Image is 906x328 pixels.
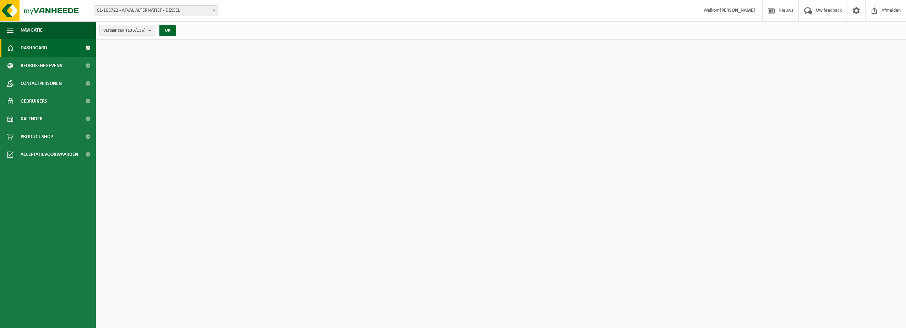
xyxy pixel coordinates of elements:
[21,146,78,163] span: Acceptatievoorwaarden
[103,25,146,36] span: Vestigingen
[159,25,176,36] button: OK
[94,5,218,16] span: 01-103722 - AFVAL ALTERNATIEF - DESSEL
[126,28,146,33] count: (136/136)
[21,128,53,146] span: Product Shop
[21,39,47,57] span: Dashboard
[94,6,218,16] span: 01-103722 - AFVAL ALTERNATIEF - DESSEL
[21,92,47,110] span: Gebruikers
[21,110,43,128] span: Kalender
[21,57,62,75] span: Bedrijfsgegevens
[4,312,119,328] iframe: chat widget
[720,8,755,13] strong: [PERSON_NAME]
[99,25,155,35] button: Vestigingen(136/136)
[21,75,62,92] span: Contactpersonen
[21,21,43,39] span: Navigatie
